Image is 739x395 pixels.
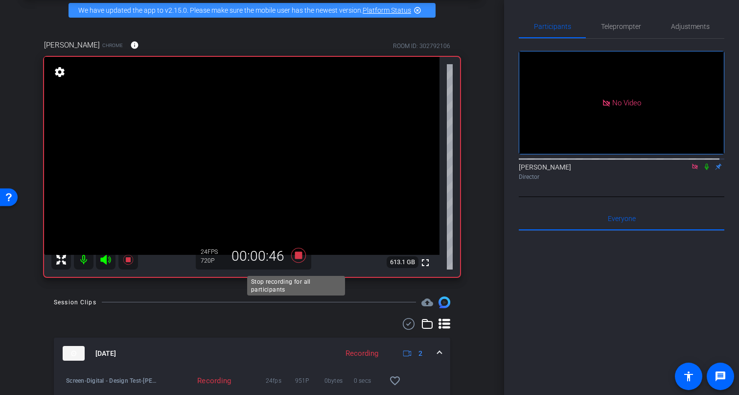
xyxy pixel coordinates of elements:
[225,248,291,265] div: 00:00:46
[601,23,641,30] span: Teleprompter
[161,376,236,386] div: Recording
[44,40,100,50] span: [PERSON_NAME]
[201,248,225,256] div: 24
[63,346,85,361] img: thumb-nail
[130,41,139,49] mat-icon: info
[201,257,225,265] div: 720P
[419,257,431,269] mat-icon: fullscreen
[266,376,295,386] span: 24fps
[363,6,411,14] a: Platform Status
[414,6,421,14] mat-icon: highlight_off
[671,23,710,30] span: Adjustments
[54,338,450,369] mat-expansion-panel-header: thumb-nail[DATE]Recording2
[421,296,433,308] mat-icon: cloud_upload
[519,162,724,181] div: [PERSON_NAME]
[354,376,383,386] span: 0 secs
[387,256,418,268] span: 613.1 GB
[69,3,436,18] div: We have updated the app to v2.15.0. Please make sure the mobile user has the newest version.
[208,248,218,255] span: FPS
[66,376,161,386] span: Screen-Digital - Design Test-[PERSON_NAME]-2025-08-27-09-18-32-387-0
[683,370,694,382] mat-icon: accessibility
[393,42,450,50] div: ROOM ID: 302792106
[324,376,354,386] span: 0bytes
[95,348,116,359] span: [DATE]
[247,276,345,296] div: Stop recording for all participants
[341,348,383,359] div: Recording
[418,348,422,359] span: 2
[421,296,433,308] span: Destinations for your clips
[608,215,636,222] span: Everyone
[612,98,641,107] span: No Video
[519,173,724,181] div: Director
[534,23,571,30] span: Participants
[389,375,401,387] mat-icon: favorite_border
[439,296,450,308] img: Session clips
[53,66,67,78] mat-icon: settings
[102,42,123,49] span: Chrome
[715,370,726,382] mat-icon: message
[54,297,96,307] div: Session Clips
[295,376,324,386] span: 951P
